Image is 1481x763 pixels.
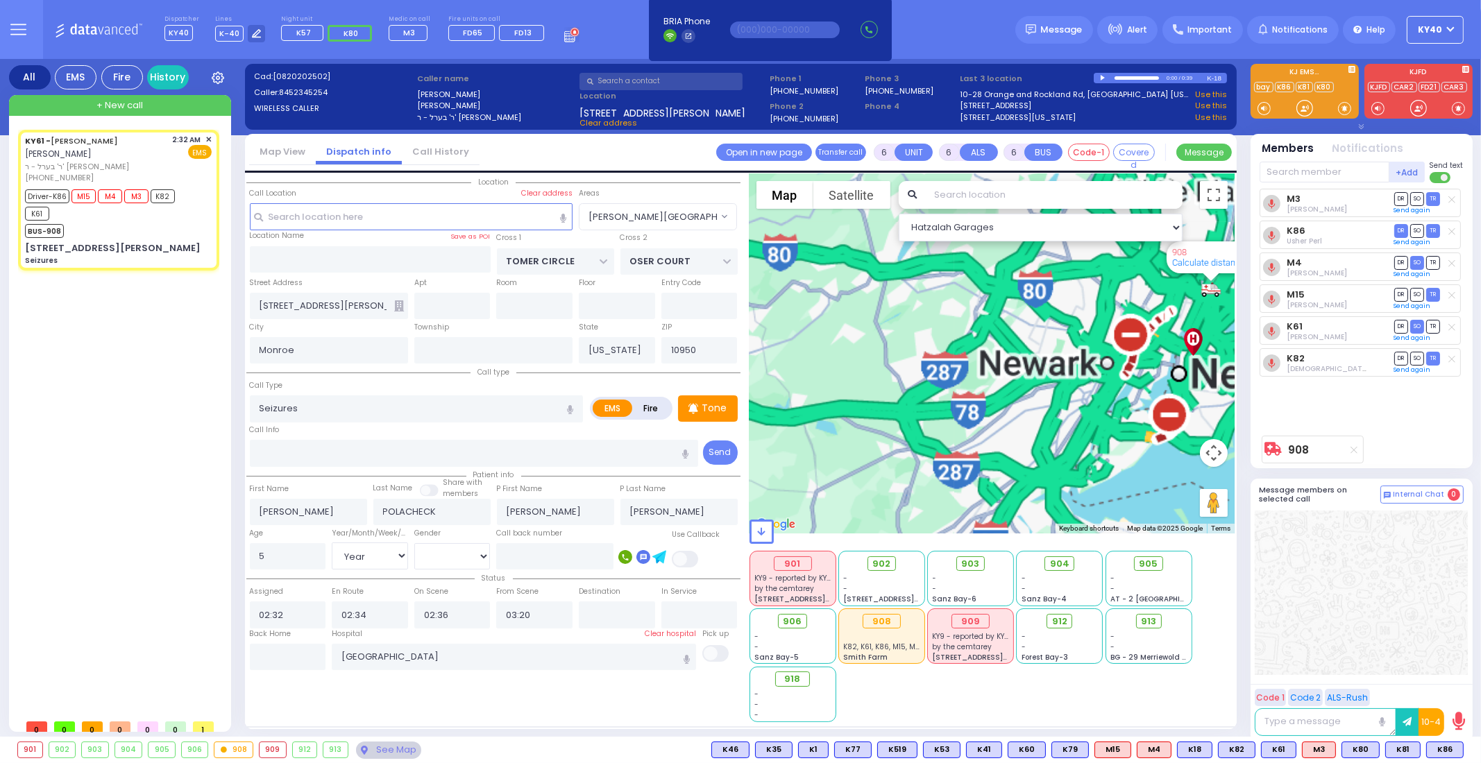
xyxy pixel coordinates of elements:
label: In Service [661,586,697,597]
label: Cad: [254,71,412,83]
a: Dispatch info [316,145,402,158]
span: AT - 2 [GEOGRAPHIC_DATA] [1110,594,1213,604]
div: K-18 [1207,73,1227,83]
label: Gender [414,528,441,539]
span: SMITH GARDENS [579,203,737,230]
span: Clear address [579,117,637,128]
div: BLS [1008,741,1046,758]
span: TR [1426,288,1440,301]
img: Logo [55,21,147,38]
span: 904 [1050,557,1069,571]
label: First Name [250,483,289,495]
div: 901 [18,742,42,757]
label: Call Info [250,425,280,436]
img: Google [753,515,799,533]
span: TR [1426,352,1440,365]
span: 0 [1448,488,1460,501]
div: K35 [755,741,793,758]
div: 902 [49,742,76,757]
span: SO [1410,256,1424,269]
a: History [147,65,189,89]
span: Phone 4 [865,101,955,112]
div: Seizures [25,255,58,266]
label: Pick up [702,628,729,640]
label: Clear address [521,188,573,199]
label: [PERSON_NAME] [417,89,575,101]
div: - [754,689,831,699]
span: SO [1410,224,1424,237]
a: M3 [1287,194,1301,204]
a: Use this [1195,89,1227,101]
a: CAR3 [1441,82,1467,92]
span: by the cemtarey [933,642,992,652]
input: Search a contact [579,73,743,90]
input: Search location here [250,203,573,230]
a: Open in new page [716,144,812,161]
div: BLS [1051,741,1089,758]
span: K-40 [215,26,244,42]
label: Township [414,322,449,333]
button: Send [703,440,738,465]
button: Code-1 [1068,144,1110,161]
span: 8452345254 [279,87,328,98]
a: K86 [1275,82,1294,92]
a: M4 [1287,257,1302,268]
span: Alert [1127,24,1147,36]
a: K61 [1287,321,1303,332]
div: BLS [711,741,750,758]
label: Fire units on call [448,15,549,24]
label: Turn off text [1430,171,1452,185]
span: Chananya Indig [1287,204,1347,214]
button: KY40 [1407,16,1464,44]
label: Call Type [250,380,283,391]
span: ✕ [205,134,212,146]
button: Transfer call [815,144,866,161]
span: KY40 [164,25,193,41]
span: - [1022,631,1026,642]
span: DR [1394,224,1408,237]
span: 0 [137,721,158,732]
div: 906 [182,742,208,757]
label: EMS [593,400,633,417]
span: K61 [25,207,49,221]
div: See map [356,741,421,759]
span: - [1110,583,1115,594]
label: En Route [332,586,364,597]
input: Search hospital [332,644,696,670]
label: Night unit [281,15,377,24]
div: BLS [1342,741,1380,758]
span: TR [1426,256,1440,269]
span: BRIA Phone [663,15,710,28]
label: Use Callback [672,529,720,540]
label: Last Name [373,483,413,494]
label: Last 3 location [960,73,1093,85]
a: 10-28 Orange and Rockland Rd, [GEOGRAPHIC_DATA] [US_STATE] [960,89,1190,101]
label: [PHONE_NUMBER] [865,85,933,96]
span: [STREET_ADDRESS][PERSON_NAME] [754,594,886,604]
small: Share with [443,477,483,488]
a: Send again [1394,238,1431,246]
button: Code 1 [1255,689,1286,706]
a: Use this [1195,112,1227,123]
span: DR [1394,352,1408,365]
div: 909 [951,614,990,629]
span: Shia Grunhut [1287,363,1430,374]
span: - [843,573,847,583]
label: Dispatcher [164,15,199,24]
label: [PHONE_NUMBER] [770,113,838,123]
div: BLS [798,741,829,758]
label: Cross 1 [497,232,522,243]
div: ALS [1137,741,1171,758]
span: - [933,573,937,583]
p: Tone [702,401,727,415]
span: - [1022,642,1026,652]
a: 908 [1172,247,1187,257]
span: BG - 29 Merriewold S. [1110,652,1188,662]
div: K79 [1051,741,1089,758]
span: FD13 [514,27,532,38]
label: Medic on call [389,15,432,24]
label: Street Address [250,277,303,289]
span: 905 [1140,557,1158,571]
input: Search member [1260,162,1389,182]
span: ר' בערל - ר' [PERSON_NAME] [25,161,168,173]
